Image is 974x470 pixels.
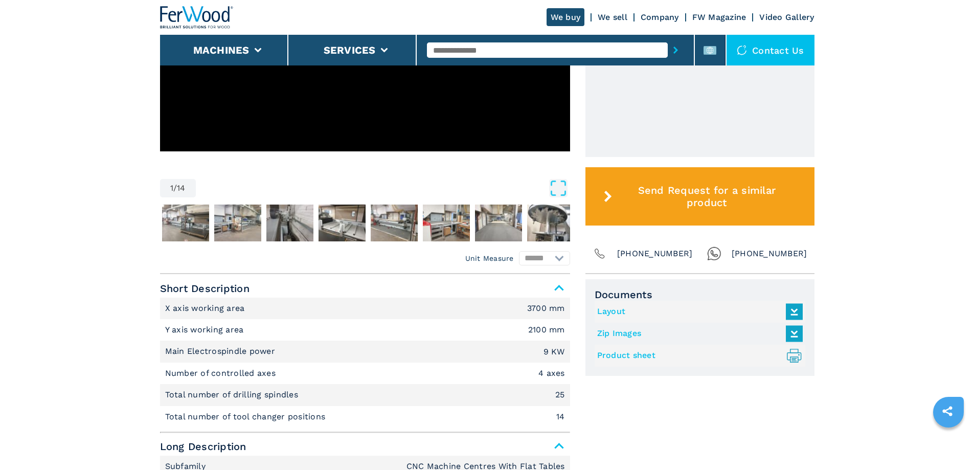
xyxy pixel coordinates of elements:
button: Machines [193,44,250,56]
button: Go to Slide 5 [316,203,368,243]
img: Whatsapp [707,247,721,261]
span: Short Description [160,279,570,298]
p: Y axis working area [165,324,246,335]
em: 9 KW [543,348,565,356]
em: 14 [556,413,565,421]
p: Total number of drilling spindles [165,389,301,400]
p: Total number of tool changer positions [165,411,328,422]
img: 4b1df753a258555137f61a0321ce7e62 [423,205,470,241]
button: Send Request for a similar product [585,167,814,226]
span: Long Description [160,437,570,456]
p: X axis working area [165,303,247,314]
button: Go to Slide 2 [160,203,211,243]
button: Open Fullscreen [198,179,568,197]
a: Product sheet [597,347,798,364]
button: submit-button [668,38,684,62]
a: We sell [598,12,627,22]
em: 25 [555,391,565,399]
img: 64b1abfa6e7e82ea595abf077ba82967 [266,205,313,241]
img: Phone [593,247,607,261]
img: Ferwood [160,6,234,29]
img: a73e794725433d3bf49b39aebe6b5c51 [475,205,522,241]
a: Layout [597,303,798,320]
button: Go to Slide 4 [264,203,315,243]
a: We buy [547,8,585,26]
button: Go to Slide 3 [212,203,263,243]
em: 4 axes [538,369,565,377]
span: / [173,184,177,192]
a: Zip Images [597,325,798,342]
img: Contact us [737,45,747,55]
img: 05d40b6ea0a297f2f8b68031b4ccbd8b [162,205,209,241]
a: sharethis [935,398,960,424]
em: 2100 mm [528,326,565,334]
span: Documents [595,288,805,301]
button: Go to Slide 6 [369,203,420,243]
div: Short Description [160,298,570,428]
span: 14 [177,184,186,192]
iframe: Chat [931,424,966,462]
img: c3d12b299101351822dcfbcabaed4176 [371,205,418,241]
em: 3700 mm [527,304,565,312]
span: Send Request for a similar product [616,184,797,209]
a: Video Gallery [759,12,814,22]
button: Go to Slide 7 [421,203,472,243]
span: [PHONE_NUMBER] [732,247,807,261]
img: f385db9ef4eb2696fab198b81934c615 [319,205,366,241]
p: Main Electrospindle power [165,346,278,357]
p: Number of controlled axes [165,368,279,379]
button: Go to Slide 8 [473,203,524,243]
a: Company [641,12,679,22]
span: [PHONE_NUMBER] [617,247,693,261]
img: 658348696fc7260c0e4d9d1070a75c96 [214,205,261,241]
em: Unit Measure [465,253,514,263]
span: 1 [170,184,173,192]
nav: Thumbnail Navigation [160,203,570,243]
img: 9478b2170d5dcfe54bf692e69e0d0b56 [527,205,574,241]
div: Contact us [727,35,814,65]
button: Go to Slide 9 [525,203,576,243]
a: FW Magazine [692,12,746,22]
button: Services [324,44,376,56]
